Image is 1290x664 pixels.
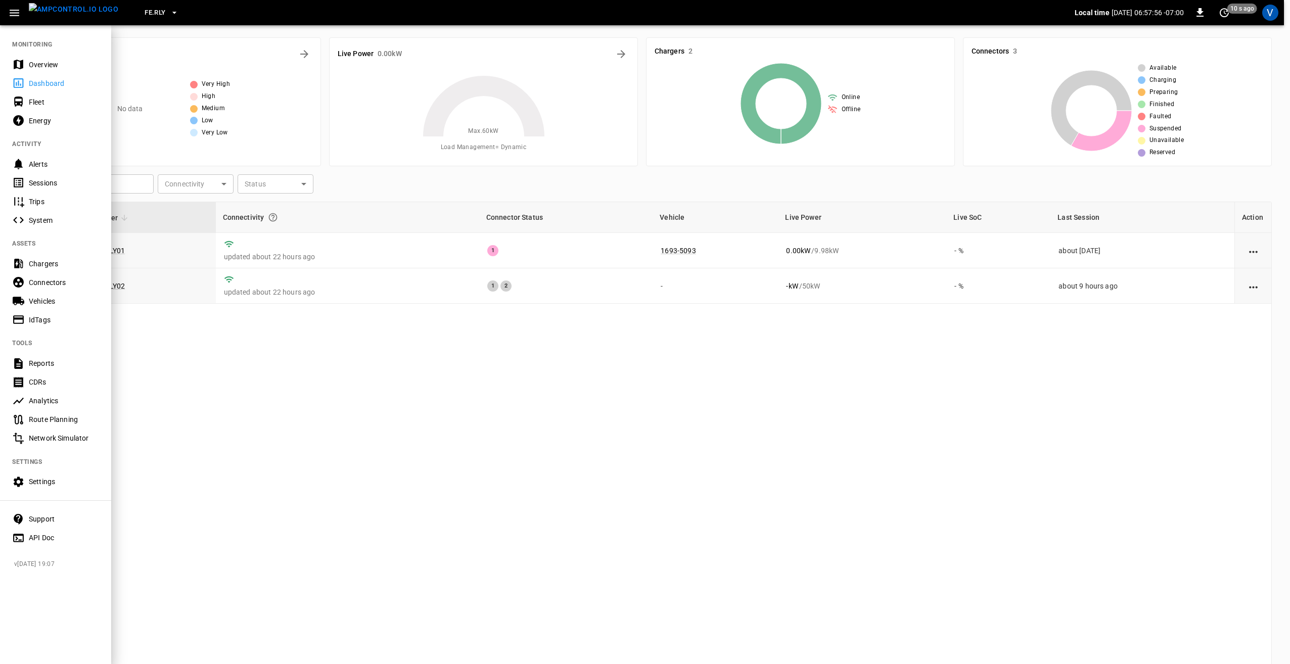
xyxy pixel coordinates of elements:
[29,259,99,269] div: Chargers
[14,559,103,570] span: v [DATE] 19:07
[29,60,99,70] div: Overview
[29,414,99,424] div: Route Planning
[29,116,99,126] div: Energy
[145,7,165,19] span: FE.RLY
[1216,5,1232,21] button: set refresh interval
[29,315,99,325] div: IdTags
[29,197,99,207] div: Trips
[1112,8,1184,18] p: [DATE] 06:57:56 -07:00
[29,215,99,225] div: System
[29,3,118,16] img: ampcontrol.io logo
[29,533,99,543] div: API Doc
[29,433,99,443] div: Network Simulator
[29,358,99,368] div: Reports
[29,78,99,88] div: Dashboard
[29,477,99,487] div: Settings
[29,514,99,524] div: Support
[29,377,99,387] div: CDRs
[1075,8,1110,18] p: Local time
[29,97,99,107] div: Fleet
[29,178,99,188] div: Sessions
[29,396,99,406] div: Analytics
[1262,5,1278,21] div: profile-icon
[1227,4,1257,14] span: 10 s ago
[29,296,99,306] div: Vehicles
[29,277,99,288] div: Connectors
[29,159,99,169] div: Alerts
